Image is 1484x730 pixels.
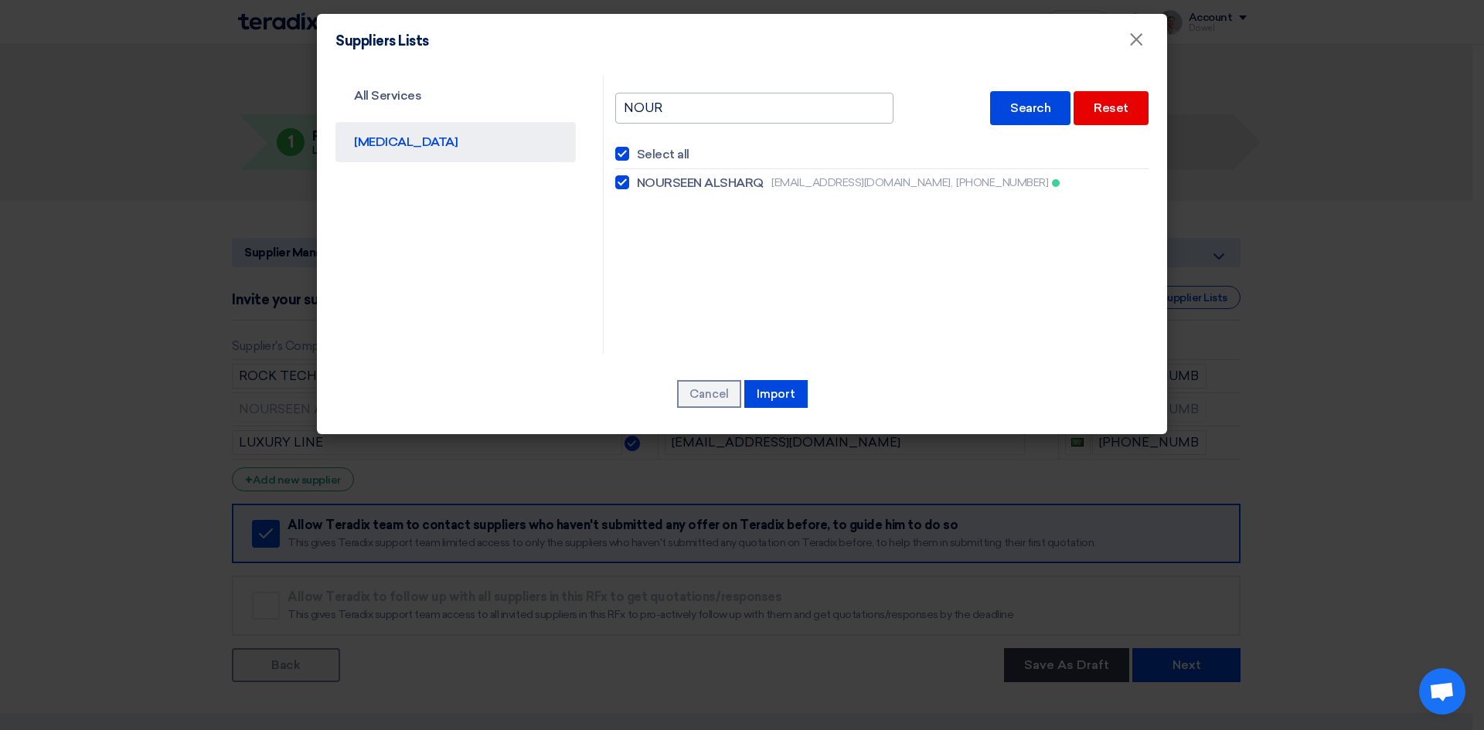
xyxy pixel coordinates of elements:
button: Cancel [677,380,741,408]
font: Suppliers Lists [335,32,429,49]
font: Reset [1094,100,1128,115]
button: Close [1116,25,1156,56]
font: Search [1010,100,1050,115]
font: Import [757,387,795,401]
font: [PHONE_NUMBER] [956,176,1048,189]
button: Import [744,380,808,408]
font: × [1128,28,1144,59]
input: Search in list... [615,93,893,124]
font: [MEDICAL_DATA] [354,134,458,149]
font: NOURSEEN ALSHARQ [637,175,764,190]
font: Select all [637,147,689,161]
font: Cancel [689,387,729,401]
font: [EMAIL_ADDRESS][DOMAIN_NAME], [771,176,952,189]
a: Open chat [1419,668,1465,715]
font: All Services [354,88,421,103]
